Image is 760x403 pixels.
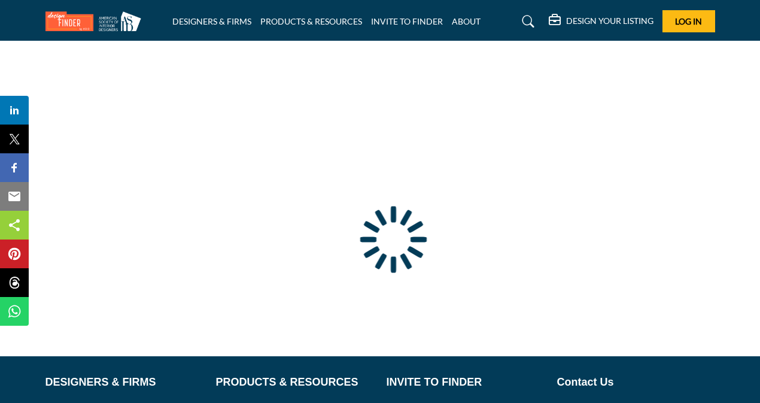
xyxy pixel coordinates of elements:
[371,16,443,26] a: INVITE TO FINDER
[387,374,545,390] a: INVITE TO FINDER
[549,14,653,29] div: DESIGN YOUR LISTING
[557,374,715,390] a: Contact Us
[172,16,251,26] a: DESIGNERS & FIRMS
[260,16,362,26] a: PRODUCTS & RESOURCES
[675,16,702,26] span: Log In
[216,374,374,390] a: PRODUCTS & RESOURCES
[452,16,481,26] a: ABOUT
[45,374,203,390] a: DESIGNERS & FIRMS
[45,11,147,31] img: Site Logo
[510,12,542,31] a: Search
[566,16,653,26] h5: DESIGN YOUR LISTING
[662,10,715,32] button: Log In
